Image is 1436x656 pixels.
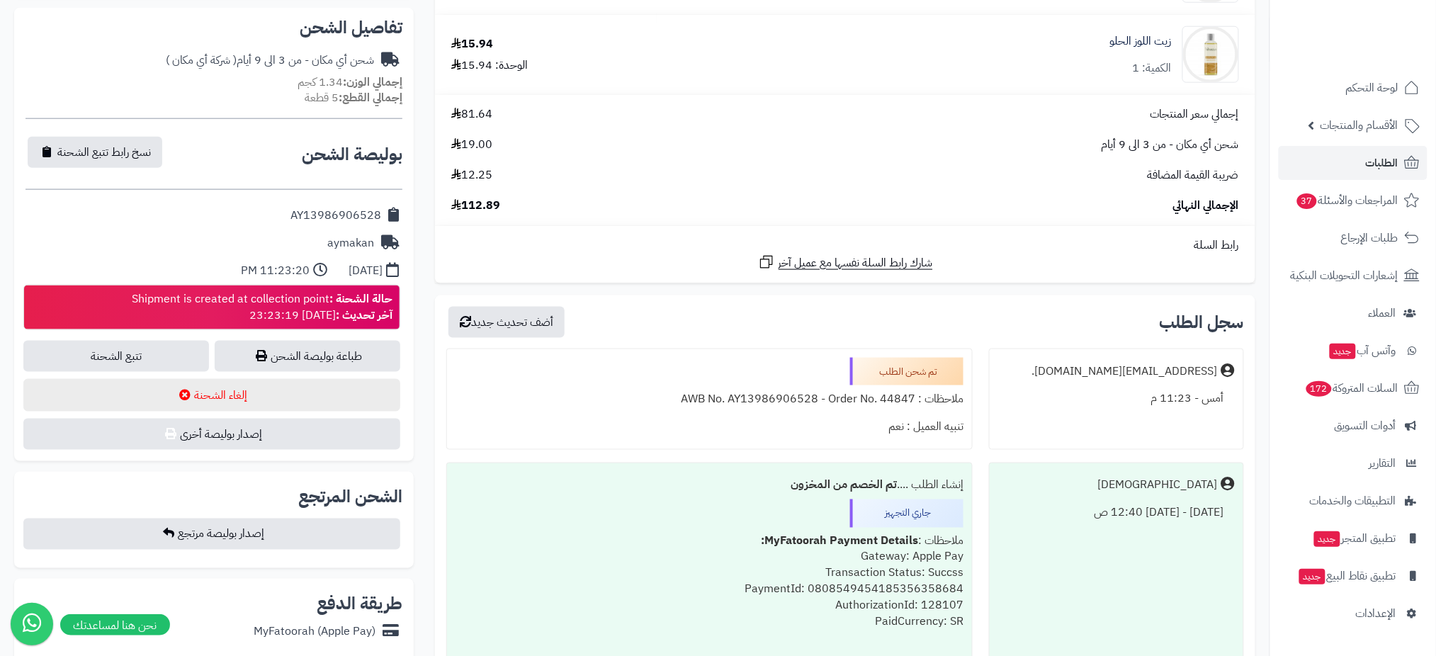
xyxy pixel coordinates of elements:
img: logo-2.png [1340,11,1423,40]
a: التقارير [1279,446,1427,480]
button: أضف تحديث جديد [448,307,565,338]
span: المراجعات والأسئلة [1296,191,1398,210]
a: الطلبات [1279,146,1427,180]
button: إصدار بوليصة مرتجع [23,519,400,550]
span: جديد [1299,569,1325,584]
div: ملاحظات : Gateway: Apple Pay Transaction Status: Succss PaymentId: 0808549454185356358684 Authori... [456,528,963,652]
small: 5 قطعة [305,89,402,106]
span: 12.25 [451,167,492,183]
span: جديد [1314,531,1340,547]
b: تم الخصم من المخزون [791,477,897,494]
div: تم شحن الطلب [850,358,963,386]
div: أمس - 11:23 م [998,385,1235,412]
h2: الشحن المرتجع [298,489,402,506]
span: لوحة التحكم [1346,78,1398,98]
button: نسخ رابط تتبع الشحنة [28,137,162,168]
div: الكمية: 1 [1133,60,1172,77]
div: 15.94 [451,36,493,52]
div: Shipment is created at collection point [DATE] 23:23:19 [132,291,392,324]
a: السلات المتروكة172 [1279,371,1427,405]
div: شحن أي مكان - من 3 الى 9 أيام [166,52,374,69]
span: التطبيقات والخدمات [1310,491,1396,511]
div: [DATE] [349,263,383,279]
span: نسخ رابط تتبع الشحنة [57,144,151,161]
span: شارك رابط السلة نفسها مع عميل آخر [779,255,933,271]
a: التطبيقات والخدمات [1279,484,1427,518]
span: شحن أي مكان - من 3 الى 9 أيام [1102,137,1239,153]
button: إلغاء الشحنة [23,379,400,412]
strong: آخر تحديث : [336,307,392,324]
a: طلبات الإرجاع [1279,221,1427,255]
span: 172 [1306,381,1332,397]
a: تطبيق المتجرجديد [1279,521,1427,555]
h2: تفاصيل الشحن [26,19,402,36]
span: الأقسام والمنتجات [1321,115,1398,135]
span: 81.64 [451,106,492,123]
span: تطبيق المتجر [1313,528,1396,548]
a: المراجعات والأسئلة37 [1279,183,1427,217]
a: تتبع الشحنة [23,341,209,372]
a: تطبيق نقاط البيعجديد [1279,559,1427,593]
div: الوحدة: 15.94 [451,57,528,74]
div: جاري التجهيز [850,499,963,528]
a: أدوات التسويق [1279,409,1427,443]
div: رابط السلة [441,237,1250,254]
small: 1.34 كجم [298,74,402,91]
button: إصدار بوليصة أخرى [23,419,400,450]
a: لوحة التحكم [1279,71,1427,105]
div: ملاحظات : AWB No. AY13986906528 - Order No. 44847 [456,385,963,413]
span: ( شركة أي مكان ) [166,52,237,69]
a: الإعدادات [1279,596,1427,630]
a: العملاء [1279,296,1427,330]
span: طلبات الإرجاع [1341,228,1398,248]
span: 112.89 [451,198,500,214]
b: MyFatoorah Payment Details: [761,533,918,550]
strong: إجمالي القطع: [339,89,402,106]
h3: سجل الطلب [1160,314,1244,331]
a: شارك رابط السلة نفسها مع عميل آخر [758,254,933,271]
span: إشعارات التحويلات البنكية [1291,266,1398,285]
div: [DATE] - [DATE] 12:40 ص [998,499,1235,527]
div: MyFatoorah (Apple Pay) [254,624,375,640]
div: [DEMOGRAPHIC_DATA] [1098,477,1218,494]
div: 11:23:20 PM [241,263,310,279]
a: زيت اللوز الحلو [1110,33,1172,50]
a: وآتس آبجديد [1279,334,1427,368]
span: وآتس آب [1328,341,1396,361]
span: 37 [1297,193,1317,209]
a: طباعة بوليصة الشحن [215,341,400,372]
span: ضريبة القيمة المضافة [1148,167,1239,183]
span: الطلبات [1366,153,1398,173]
h2: طريقة الدفع [317,596,402,613]
strong: حالة الشحنة : [329,290,392,307]
strong: إجمالي الوزن: [343,74,402,91]
div: تنبيه العميل : نعم [456,413,963,441]
span: التقارير [1369,453,1396,473]
img: 1703318732-Nabateen%20Sweet%20Almond%20Oil-90x90.jpg [1183,26,1238,83]
div: AY13986906528 [290,208,381,224]
span: 19.00 [451,137,492,153]
span: تطبيق نقاط البيع [1298,566,1396,586]
span: السلات المتروكة [1305,378,1398,398]
span: إجمالي سعر المنتجات [1151,106,1239,123]
a: إشعارات التحويلات البنكية [1279,259,1427,293]
span: الإعدادات [1356,604,1396,623]
div: aymakan [327,235,374,251]
div: إنشاء الطلب .... [456,472,963,499]
span: العملاء [1369,303,1396,323]
span: أدوات التسويق [1335,416,1396,436]
span: الإجمالي النهائي [1173,198,1239,214]
div: [EMAIL_ADDRESS][DOMAIN_NAME]. [1032,363,1218,380]
span: جديد [1330,344,1356,359]
h2: بوليصة الشحن [302,146,402,163]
